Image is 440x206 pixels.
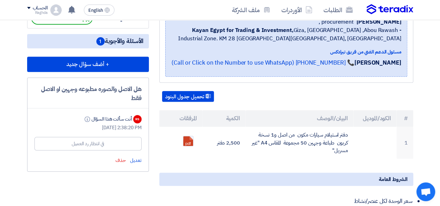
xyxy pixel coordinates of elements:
div: Open chat [416,182,435,201]
div: Raghda [27,11,48,15]
span: English [88,8,103,13]
div: هل الاصل والصوره مطبوعه وجهين او الاصل فقط [34,85,142,102]
th: الكود/الموديل [353,110,397,127]
span: procurement , [319,18,354,26]
div: مسئول الدعم الفني من فريق تيرادكس [171,48,401,56]
button: تحميل جدول البنود [162,91,214,102]
img: Teradix logo [367,4,413,15]
span: تعديل [130,157,142,164]
td: 2,500 دفتر [202,127,246,159]
td: 1 [397,127,413,159]
img: profile_test.png [50,5,62,16]
div: RS [133,115,142,123]
span: حذف [115,157,126,164]
th: # [397,110,413,127]
span: 1 [96,37,105,46]
th: الكمية [202,110,246,127]
a: الأوردرات [276,2,318,18]
th: المرفقات [159,110,202,127]
span: [PERSON_NAME] [357,18,401,26]
button: English [84,5,114,16]
a: الطلبات [318,2,358,18]
div: في انتظار رد العميل [72,140,104,147]
div: الحساب [33,5,48,11]
div: [DATE] 2:38:20 PM [34,124,142,131]
a: _1759920825787.pdf [183,136,239,178]
td: دفتر استيلام سيارات مكون من اصل و1 نسخة كربون طباعة وجهين 50 مجموعة المقاس A4 "غير مسريل" [246,127,353,159]
span: Giza, [GEOGRAPHIC_DATA] ,Abou Rawash - Industrial Zone. KM 28 [GEOGRAPHIC_DATA][GEOGRAPHIC_DATA],... [171,26,401,43]
span: الأسئلة والأجوبة [96,37,143,46]
a: 📞 [PHONE_NUMBER] (Call or Click on the Number to use WhatsApp) [171,58,354,67]
b: Kayan Egypt for Trading & Investment, [192,26,293,34]
a: ملف الشركة [226,2,276,18]
strong: [PERSON_NAME] [354,58,401,67]
th: البيان/الوصف [246,110,353,127]
button: + أضف سؤال جديد [27,57,149,72]
span: الشروط العامة [379,175,408,183]
div: أنت سألت هذا السؤال [83,115,131,123]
